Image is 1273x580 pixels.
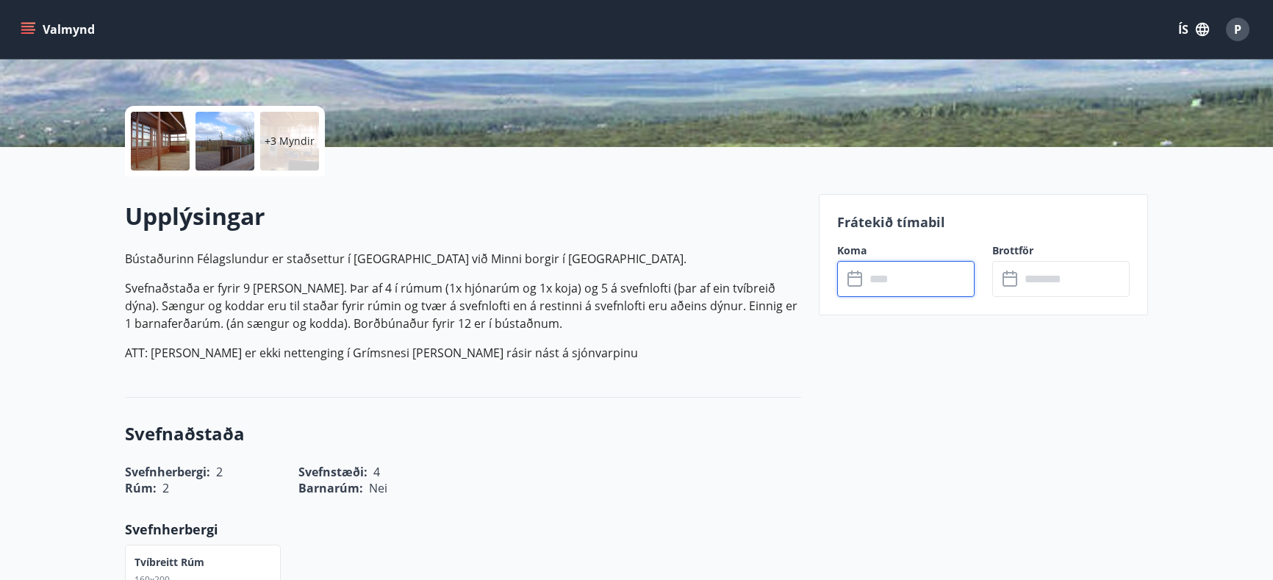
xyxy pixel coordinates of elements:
[125,480,157,496] span: Rúm :
[125,200,801,232] h2: Upplýsingar
[125,520,801,539] p: Svefnherbergi
[125,344,801,362] p: ATT: [PERSON_NAME] er ekki nettenging í Grímsnesi [PERSON_NAME] rásir nást á sjónvarpinu
[992,243,1130,258] label: Brottför
[1220,12,1255,47] button: P
[369,480,387,496] span: Nei
[162,480,169,496] span: 2
[125,279,801,332] p: Svefnaðstaða er fyrir 9 [PERSON_NAME]. Þar af 4 í rúmum (1x hjónarúm og 1x koja) og 5 á svefnloft...
[298,480,363,496] span: Barnarúm :
[837,243,975,258] label: Koma
[1234,21,1241,37] span: P
[18,16,101,43] button: menu
[265,134,315,148] p: +3 Myndir
[125,250,801,268] p: Bústaðurinn Félagslundur er staðsettur í [GEOGRAPHIC_DATA] við Minni borgir í [GEOGRAPHIC_DATA].
[837,212,1130,232] p: Frátekið tímabil
[125,421,801,446] h3: Svefnaðstaða
[1170,16,1217,43] button: ÍS
[135,555,204,570] p: Tvíbreitt rúm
